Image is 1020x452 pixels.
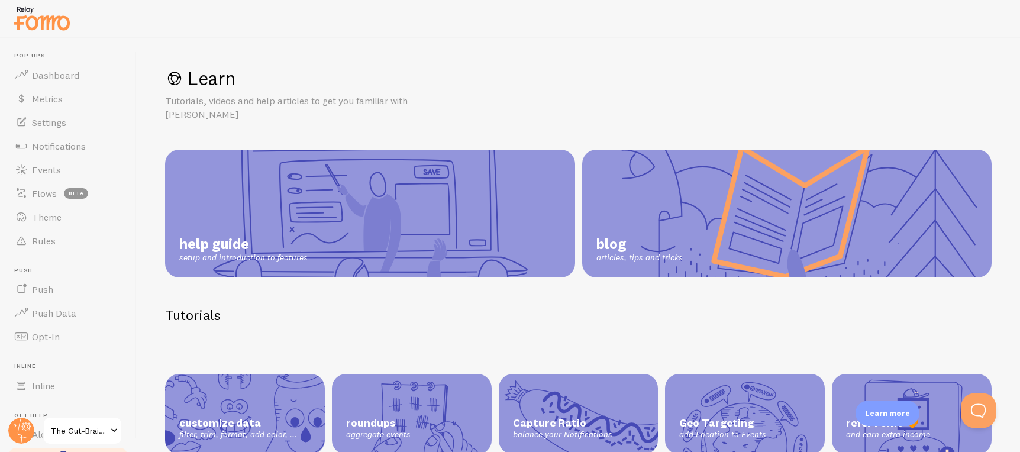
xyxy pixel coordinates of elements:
[32,69,79,81] span: Dashboard
[12,3,72,33] img: fomo-relay-logo-orange.svg
[32,140,86,152] span: Notifications
[7,158,129,182] a: Events
[846,430,977,440] span: and earn extra income
[596,235,683,253] span: blog
[32,380,55,392] span: Inline
[179,253,308,263] span: setup and introduction to features
[7,374,129,398] a: Inline
[51,424,107,438] span: The Gut-Brain Solution: New Frontiers
[846,417,977,430] span: refer Fomo 🧡
[596,253,683,263] span: articles, tips and tricks
[179,235,308,253] span: help guide
[32,93,63,105] span: Metrics
[513,417,644,430] span: Capture Ratio
[32,211,62,223] span: Theme
[7,134,129,158] a: Notifications
[32,188,57,199] span: Flows
[679,430,811,440] span: add Location to Events
[32,283,53,295] span: Push
[165,306,992,324] h2: Tutorials
[856,401,919,426] div: Learn more
[165,66,992,91] h1: Learn
[32,331,60,343] span: Opt-In
[7,205,129,229] a: Theme
[14,412,129,419] span: Get Help
[679,417,811,430] span: Geo Targeting
[64,188,88,199] span: beta
[43,417,122,445] a: The Gut-Brain Solution: New Frontiers
[32,117,66,128] span: Settings
[7,229,129,253] a: Rules
[7,325,129,348] a: Opt-In
[7,63,129,87] a: Dashboard
[513,430,644,440] span: balance your Notifications
[179,417,311,430] span: customize data
[7,111,129,134] a: Settings
[14,363,129,370] span: Inline
[32,164,61,176] span: Events
[32,307,76,319] span: Push Data
[14,52,129,60] span: Pop-ups
[32,235,56,247] span: Rules
[7,87,129,111] a: Metrics
[165,150,575,277] a: help guide setup and introduction to features
[7,182,129,205] a: Flows beta
[7,301,129,325] a: Push Data
[346,430,477,440] span: aggregate events
[346,417,477,430] span: roundups
[961,393,996,428] iframe: Help Scout Beacon - Open
[865,408,910,419] p: Learn more
[165,94,449,121] p: Tutorials, videos and help articles to get you familiar with [PERSON_NAME]
[7,277,129,301] a: Push
[179,430,311,440] span: filter, trim, format, add color, ...
[14,267,129,275] span: Push
[582,150,992,277] a: blog articles, tips and tricks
